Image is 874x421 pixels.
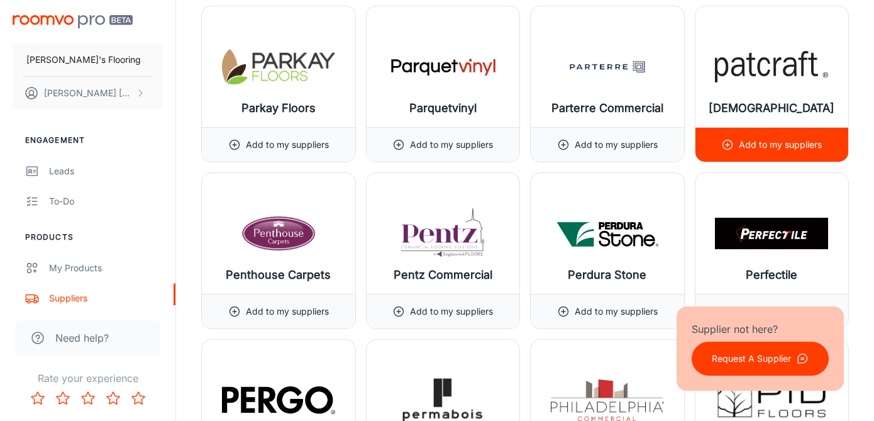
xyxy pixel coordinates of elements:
img: Perdura Stone [551,208,664,259]
button: Request A Supplier [692,342,829,376]
p: Add to my suppliers [246,138,329,152]
button: Rate 4 star [101,386,126,411]
p: Add to my suppliers [410,305,493,318]
h6: Pentz Commercial [394,266,492,284]
button: [PERSON_NAME]'s Flooring [13,43,163,76]
h6: Parterre Commercial [551,99,663,117]
h6: [DEMOGRAPHIC_DATA] [709,99,834,117]
img: Penthouse Carpets [222,208,335,259]
button: Rate 3 star [75,386,101,411]
p: Add to my suppliers [575,138,658,152]
div: To-do [49,194,163,208]
h6: Perdura Stone [568,266,646,284]
h6: Parquetvinyl [409,99,477,117]
p: Rate your experience [10,371,165,386]
p: Add to my suppliers [246,305,329,318]
button: Rate 2 star [50,386,75,411]
p: Request A Supplier [712,352,791,366]
h6: Parkay Floors [241,99,316,117]
button: [PERSON_NAME] [PERSON_NAME] [13,77,163,109]
p: Add to my suppliers [575,305,658,318]
p: Add to my suppliers [410,138,493,152]
p: [PERSON_NAME]'s Flooring [26,53,141,67]
img: Patcraft [715,42,828,92]
img: Roomvo PRO Beta [13,15,133,28]
p: [PERSON_NAME] [PERSON_NAME] [44,86,133,100]
img: Parterre Commercial [551,42,664,92]
span: Need help? [55,330,109,345]
p: Add to my suppliers [739,138,822,152]
img: Perfectile [715,208,828,259]
img: Parkay Floors [222,42,335,92]
div: Suppliers [49,291,163,305]
button: Rate 1 star [25,386,50,411]
p: Supplier not here? [692,322,829,337]
h6: Penthouse Carpets [226,266,331,284]
img: Parquetvinyl [386,42,499,92]
div: Leads [49,164,163,178]
img: Pentz Commercial [386,208,499,259]
div: My Products [49,261,163,275]
h6: Perfectile [746,266,797,284]
button: Rate 5 star [126,386,151,411]
p: Add to my suppliers [739,305,822,318]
